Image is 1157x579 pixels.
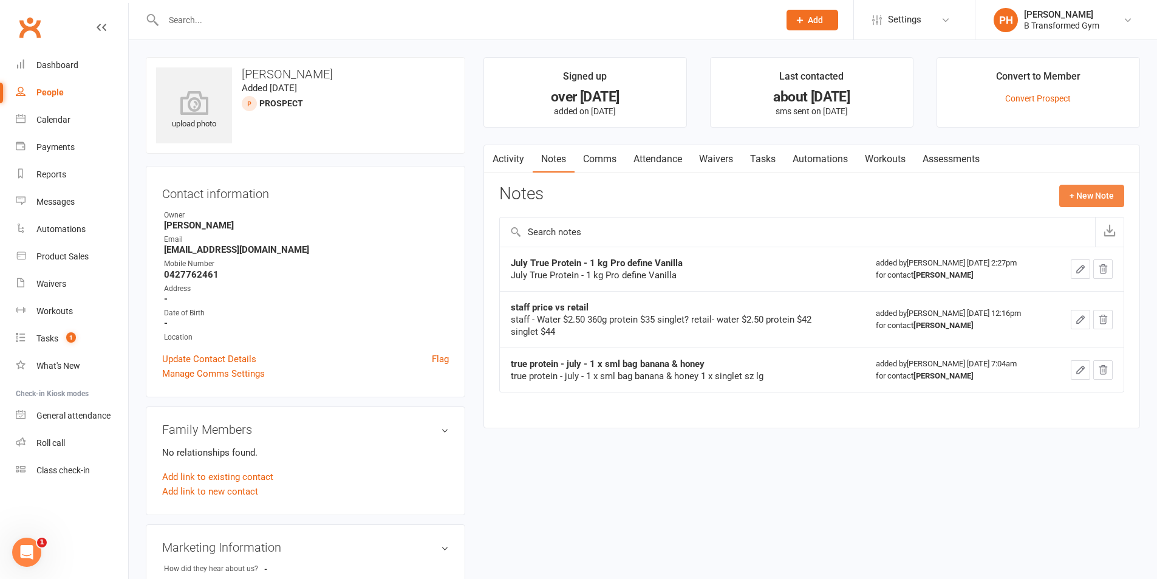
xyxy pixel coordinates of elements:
strong: [PERSON_NAME] [913,321,974,330]
div: Messages [36,197,75,207]
div: Payments [36,142,75,152]
a: Comms [575,145,625,173]
a: Automations [16,216,128,243]
a: Calendar [16,106,128,134]
h3: Marketing Information [162,541,449,554]
div: Class check-in [36,465,90,475]
div: Date of Birth [164,307,449,319]
input: Search... [160,12,771,29]
div: Roll call [36,438,65,448]
a: People [16,79,128,106]
div: General attendance [36,411,111,420]
p: sms sent on [DATE] [722,106,902,116]
p: added on [DATE] [495,106,675,116]
div: People [36,87,64,97]
div: Product Sales [36,252,89,261]
div: Owner [164,210,449,221]
button: Add [787,10,838,30]
a: Automations [784,145,856,173]
div: Last contacted [779,69,844,91]
button: + New Note [1059,185,1124,207]
span: Add [808,15,823,25]
div: Tasks [36,334,58,343]
a: Clubworx [15,12,45,43]
strong: [PERSON_NAME] [913,270,974,279]
div: PH [994,8,1018,32]
div: Convert to Member [996,69,1080,91]
span: 1 [66,332,76,343]
a: What's New [16,352,128,380]
a: Tasks 1 [16,325,128,352]
a: General attendance kiosk mode [16,402,128,430]
span: Settings [888,6,921,33]
strong: - [164,318,449,329]
div: Mobile Number [164,258,449,270]
h3: Family Members [162,423,449,436]
a: Workouts [16,298,128,325]
a: Activity [484,145,533,173]
div: Signed up [563,69,607,91]
div: true protein - july - 1 x sml bag banana & honey 1 x singlet sz lg [511,370,814,382]
div: Dashboard [36,60,78,70]
a: Add link to existing contact [162,470,273,484]
a: Update Contact Details [162,352,256,366]
span: 1 [37,538,47,547]
iframe: Intercom live chat [12,538,41,567]
h3: Contact information [162,182,449,200]
div: Waivers [36,279,66,289]
strong: true protein - july - 1 x sml bag banana & honey [511,358,705,369]
strong: July True Protein - 1 kg Pro define Vanilla [511,258,683,269]
a: Reports [16,161,128,188]
a: Workouts [856,145,914,173]
div: What's New [36,361,80,371]
a: Tasks [742,145,784,173]
a: Attendance [625,145,691,173]
div: for contact [876,269,1041,281]
strong: - [164,293,449,304]
div: Email [164,234,449,245]
a: Assessments [914,145,988,173]
div: Location [164,332,449,343]
strong: staff price vs retail [511,302,589,313]
div: added by [PERSON_NAME] [DATE] 12:16pm [876,307,1041,332]
div: about [DATE] [722,91,902,103]
a: Dashboard [16,52,128,79]
div: added by [PERSON_NAME] [DATE] 7:04am [876,358,1041,382]
a: Waivers [691,145,742,173]
div: added by [PERSON_NAME] [DATE] 2:27pm [876,257,1041,281]
div: [PERSON_NAME] [1024,9,1099,20]
div: B Transformed Gym [1024,20,1099,31]
h3: Notes [499,185,544,207]
strong: - [264,564,334,574]
snap: prospect [259,98,303,108]
div: Automations [36,224,86,234]
strong: [EMAIL_ADDRESS][DOMAIN_NAME] [164,244,449,255]
a: Convert Prospect [1005,94,1071,103]
div: Calendar [36,115,70,125]
strong: [PERSON_NAME] [164,220,449,231]
div: staff - Water $2.50 360g protein $35 singlet? retail- water $2.50 protein $42 singlet $44 [511,313,814,338]
div: upload photo [156,91,232,131]
div: Workouts [36,306,73,316]
p: No relationships found. [162,445,449,460]
a: Notes [533,145,575,173]
a: Roll call [16,430,128,457]
input: Search notes [500,218,1095,247]
div: July True Protein - 1 kg Pro define Vanilla [511,269,814,281]
div: Reports [36,170,66,179]
time: Added [DATE] [242,83,297,94]
a: Payments [16,134,128,161]
div: over [DATE] [495,91,675,103]
div: How did they hear about us? [164,563,264,575]
a: Class kiosk mode [16,457,128,484]
a: Add link to new contact [162,484,258,499]
div: for contact [876,320,1041,332]
a: Product Sales [16,243,128,270]
h3: [PERSON_NAME] [156,67,455,81]
div: Address [164,283,449,295]
a: Waivers [16,270,128,298]
div: for contact [876,370,1041,382]
a: Manage Comms Settings [162,366,265,381]
strong: 0427762461 [164,269,449,280]
a: Messages [16,188,128,216]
